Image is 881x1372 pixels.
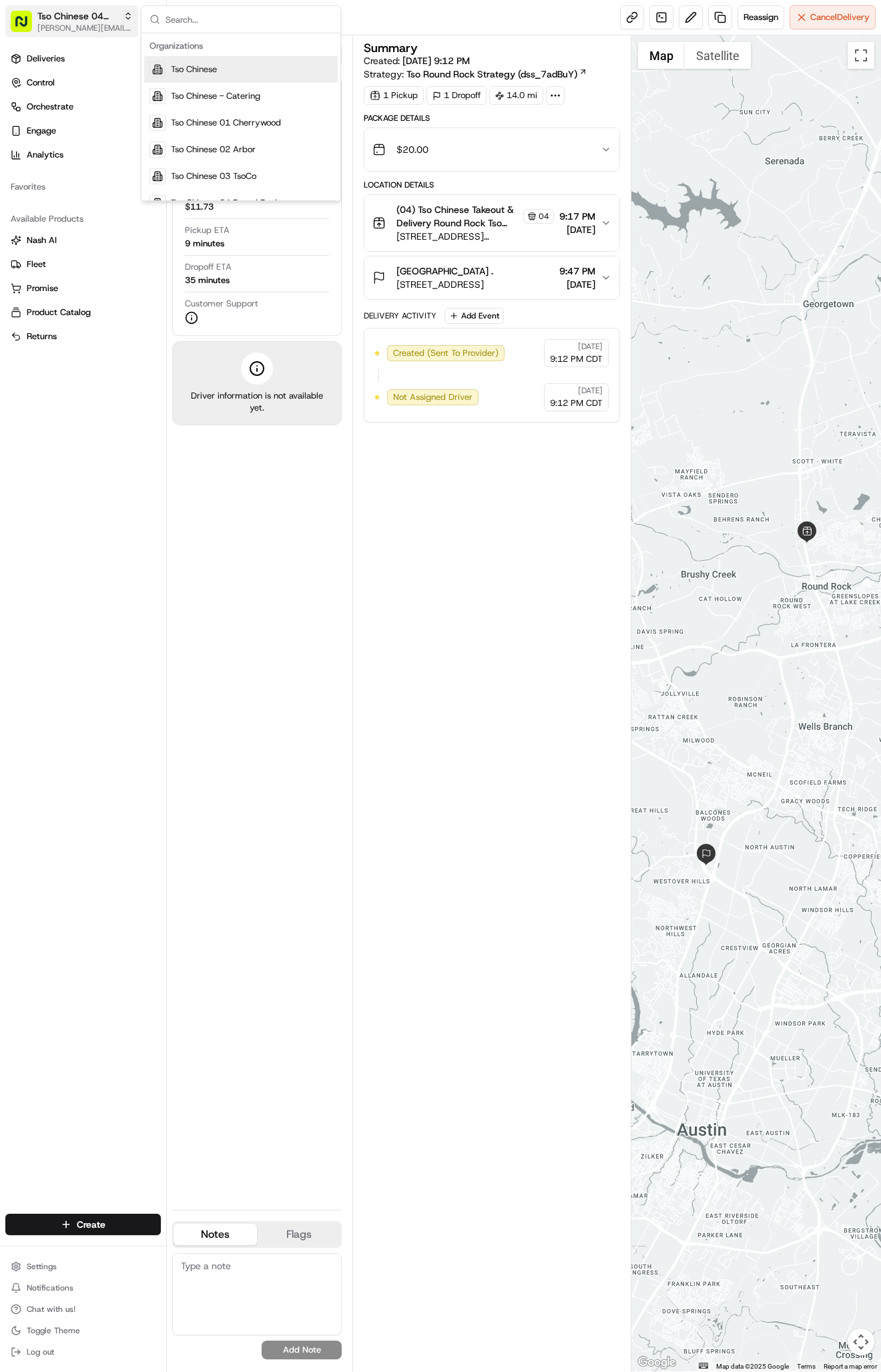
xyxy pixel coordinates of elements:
span: [PERSON_NAME] (Store Manager) [41,243,176,254]
h3: Summary [364,42,418,54]
div: 35 minutes [185,274,230,286]
a: Tso Round Rock Strategy (dss_7adBuY) [406,67,587,81]
span: Tso Chinese 02 Arbor [171,144,256,156]
button: Promise [5,278,161,299]
div: 📗 [13,300,24,310]
span: [STREET_ADDRESS][PERSON_NAME] [396,230,553,243]
button: Notes [174,1224,257,1245]
span: Cancel Delivery [810,11,870,23]
a: Terms (opens in new tab) [797,1363,816,1370]
span: Not Assigned Driver [393,391,473,403]
span: [DATE] [186,243,213,254]
span: Tso Chinese 04 Round Rock [171,197,280,209]
div: Past conversations [13,174,89,184]
img: Nash [13,13,40,40]
span: Engage [27,125,56,137]
a: Analytics [5,144,161,166]
span: Fleet [27,258,46,270]
a: Nash AI [11,234,156,246]
div: We're available if you need us! [60,141,184,152]
div: Organizations [144,36,338,56]
span: 9:12 PM CDT [550,397,603,409]
button: Chat with us! [5,1300,161,1319]
button: Reassign [738,5,784,29]
span: Tso Chinese [171,63,217,75]
button: Keyboard shortcuts [699,1363,708,1369]
a: Returns [11,330,156,342]
button: Add Event [445,308,504,324]
span: [GEOGRAPHIC_DATA] . [396,264,493,278]
button: Notifications [5,1279,161,1297]
span: Create [77,1218,105,1231]
div: Suggestions [141,33,340,201]
div: Strategy: [364,67,587,81]
button: [GEOGRAPHIC_DATA] .[STREET_ADDRESS]9:47 PM[DATE] [364,256,619,299]
span: Knowledge Base [27,298,102,312]
button: Log out [5,1343,161,1361]
img: 8571987876998_91fb9ceb93ad5c398215_72.jpg [28,128,52,152]
span: 9:12 PM CDT [550,353,603,365]
img: 1736555255976-a54dd68f-1ca7-489b-9aae-adbdc363a1c4 [27,208,37,218]
span: Driver information is not available yet. [184,390,330,414]
span: Chat with us! [27,1304,75,1315]
span: Pickup ETA [185,224,230,236]
button: (04) Tso Chinese Takeout & Delivery Round Rock Tso Chinese Round Rock Manager04[STREET_ADDRESS][P... [364,195,619,251]
span: [DATE] [559,223,595,236]
span: $11.73 [185,201,214,213]
span: Created: [364,54,470,67]
button: $20.00 [364,128,619,171]
button: Create [5,1214,161,1235]
div: 14.0 mi [489,86,543,105]
div: 1 Dropoff [426,86,487,105]
span: Pylon [133,331,162,341]
a: Open this area in Google Maps (opens a new window) [635,1354,679,1371]
span: Customer Support [185,298,258,310]
button: Toggle Theme [5,1321,161,1340]
span: Dropoff ETA [185,261,232,273]
a: Deliveries [5,48,161,69]
span: Toggle Theme [27,1325,80,1336]
span: Map data ©2025 Google [716,1363,789,1370]
button: Returns [5,326,161,347]
button: Control [5,72,161,93]
button: [PERSON_NAME][EMAIL_ADDRESS][DOMAIN_NAME] [37,23,133,33]
button: Tso Chinese 04 Round Rock [37,9,118,23]
input: Got a question? Start typing here... [35,86,240,100]
a: Report a map error [824,1363,877,1370]
span: 9:47 PM [559,264,595,278]
button: Show satellite imagery [685,42,751,69]
button: Toggle fullscreen view [848,42,874,69]
button: Flags [257,1224,340,1245]
span: Tso Chinese - Catering [171,90,260,102]
span: Tso Chinese 03 TsoCo [171,170,256,182]
button: Orchestrate [5,96,161,118]
span: • [111,207,115,218]
img: Antonia (Store Manager) [13,230,35,252]
div: Location Details [364,180,619,190]
span: Deliveries [27,53,65,65]
button: See all [207,171,243,187]
div: Available Products [5,208,161,230]
div: 1 Pickup [364,86,424,105]
a: Powered byPylon [94,330,162,341]
button: Map camera controls [848,1329,874,1355]
span: Analytics [27,149,63,161]
img: Charles Folsom [13,194,35,216]
button: CancelDelivery [790,5,876,29]
a: Fleet [11,258,156,270]
span: Settings [27,1261,57,1272]
span: Reassign [744,11,778,23]
div: 💻 [113,300,123,310]
span: Notifications [27,1283,73,1293]
button: Settings [5,1257,161,1276]
img: 1736555255976-a54dd68f-1ca7-489b-9aae-adbdc363a1c4 [13,128,37,152]
button: Show street map [638,42,685,69]
button: Fleet [5,254,161,275]
p: Welcome 👋 [13,53,243,75]
div: Delivery Activity [364,310,436,321]
button: Product Catalog [5,302,161,323]
span: Log out [27,1347,54,1357]
a: Product Catalog [11,306,156,318]
button: Start new chat [227,132,243,148]
a: 💻API Documentation [107,293,220,317]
